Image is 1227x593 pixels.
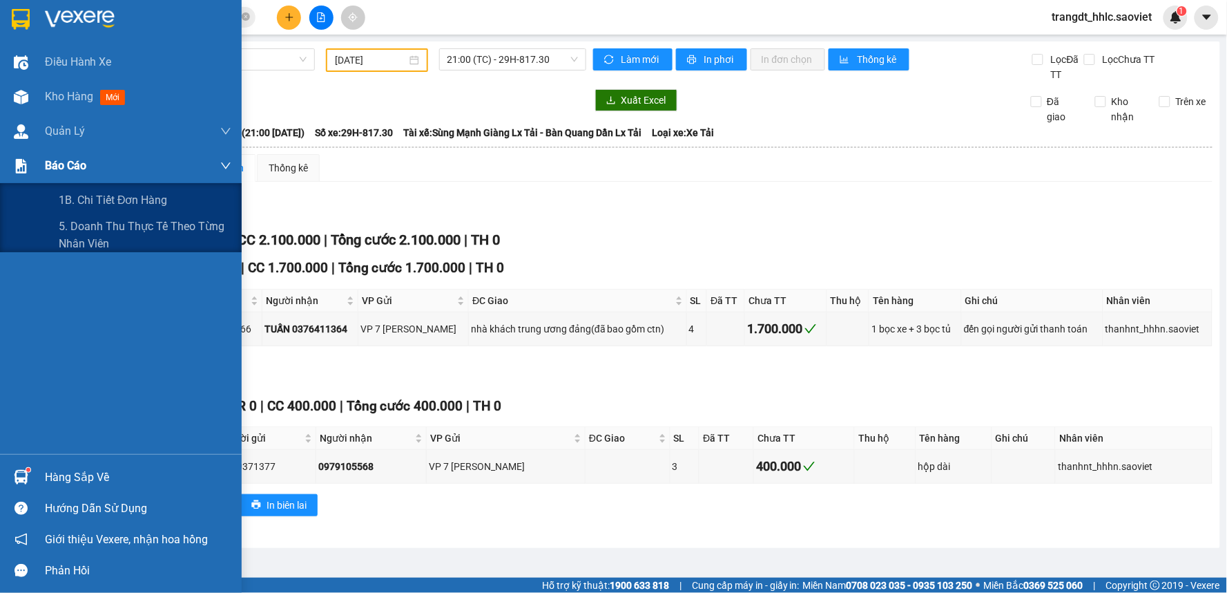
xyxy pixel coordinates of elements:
span: In phơi [704,52,736,67]
span: VP Gửi [362,293,454,308]
span: | [470,260,473,276]
span: 1 [1179,6,1184,16]
span: Hỗ trợ kỹ thuật: [542,578,669,593]
sup: 1 [1177,6,1187,16]
div: đến gọi người gửi thanh toán [964,321,1101,337]
span: Trên xe [1170,94,1212,109]
span: Lọc Đã TT [1045,52,1084,82]
span: Đã giao [1042,94,1085,124]
div: thanhnt_hhhn.saoviet [1058,459,1209,474]
img: warehouse-icon [14,470,28,484]
strong: 0708 023 035 - 0935 103 250 [847,580,973,591]
span: caret-down [1201,11,1213,23]
div: Thống kê [269,160,308,176]
span: In biên lai [267,498,307,513]
span: file-add [316,12,326,22]
strong: 1900 633 818 [610,580,669,591]
div: TUẤN 0376411364 [264,321,356,337]
span: ĐC Giao [472,293,672,308]
button: printerIn phơi [676,48,747,70]
span: | [679,578,682,593]
div: 1.700.000 [747,319,824,339]
span: Miền Nam [803,578,973,593]
input: 11/09/2025 [335,53,406,68]
span: Số xe: 29H-817.30 [315,125,393,140]
div: 4 [689,321,705,337]
span: CC 400.000 [267,398,336,414]
span: Tổng cước 1.700.000 [338,260,466,276]
span: Loại xe: Xe Tải [652,125,714,140]
button: syncLàm mới [593,48,673,70]
th: SL [687,290,708,312]
span: Kho hàng [45,90,93,103]
span: aim [348,12,358,22]
span: printer [251,500,261,511]
span: | [464,232,467,248]
td: VP 7 Phạm Văn Đồng [358,312,469,346]
span: CC 2.100.000 [238,232,320,248]
span: Làm mới [621,52,661,67]
th: Nhân viên [1103,290,1212,312]
button: In đơn chọn [751,48,826,70]
span: Giới thiệu Vexere, nhận hoa hồng [45,531,208,548]
img: icon-new-feature [1170,11,1182,23]
span: 1B. Chi tiết đơn hàng [59,191,168,209]
span: | [241,260,244,276]
button: aim [341,6,365,30]
span: Lọc Chưa TT [1097,52,1157,67]
span: Báo cáo [45,157,86,174]
div: hộp dài [918,459,989,474]
span: sync [604,55,616,66]
span: down [220,126,231,137]
div: VP 7 [PERSON_NAME] [360,321,466,337]
span: Kho nhận [1106,94,1149,124]
span: | [1094,578,1096,593]
span: Cung cấp máy in - giấy in: [692,578,800,593]
span: ĐC Giao [589,431,656,446]
span: close-circle [242,11,250,24]
span: Quản Lý [45,122,85,140]
span: TH 0 [474,398,502,414]
span: TH 0 [471,232,500,248]
div: thanhnt_hhhn.saoviet [1105,321,1210,337]
th: Thu hộ [827,290,869,312]
th: Ghi chú [962,290,1103,312]
div: 1 bọc xe + 3 bọc tủ [871,321,959,337]
th: Chưa TT [754,427,855,450]
span: CC 1.700.000 [248,260,328,276]
span: | [467,398,470,414]
button: printerIn biên lai [240,494,318,516]
div: 3 [673,459,697,474]
th: Đã TT [707,290,745,312]
th: Đã TT [699,427,754,450]
img: solution-icon [14,159,28,173]
div: Hàng sắp về [45,467,231,488]
span: close-circle [242,12,250,21]
span: ⚪️ [976,583,980,588]
button: bar-chartThống kê [829,48,909,70]
span: TH 0 [476,260,505,276]
span: Tài xế: Sùng Mạnh Giàng Lx Tải - Bàn Quang Dần Lx Tải [403,125,641,140]
img: warehouse-icon [14,55,28,70]
span: Tổng cước 2.100.000 [331,232,461,248]
span: Xuất Excel [621,93,666,108]
span: question-circle [15,502,28,515]
span: | [260,398,264,414]
span: Người nhận [320,431,412,446]
div: VP 7 [PERSON_NAME] [429,459,583,474]
span: printer [687,55,699,66]
span: Điều hành xe [45,53,112,70]
button: plus [277,6,301,30]
span: down [220,160,231,171]
span: mới [100,90,125,105]
span: VP Gửi [430,431,571,446]
span: Thống kê [857,52,898,67]
th: Ghi chú [992,427,1056,450]
th: Thu hộ [855,427,916,450]
span: 21:00 (TC) - 29H-817.30 [447,49,578,70]
span: Người nhận [266,293,344,308]
span: CR 0 [229,398,257,414]
span: Tổng cước 400.000 [347,398,463,414]
button: caret-down [1195,6,1219,30]
span: trangdt_hhlc.saoviet [1041,8,1163,26]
